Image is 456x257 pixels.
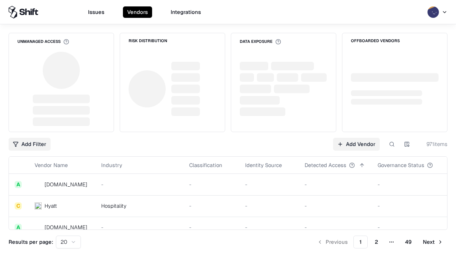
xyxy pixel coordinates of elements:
button: Vendors [123,6,152,18]
div: Data Exposure [240,39,281,45]
button: Integrations [166,6,205,18]
div: Governance Status [378,161,424,169]
div: Unmanaged Access [17,39,69,45]
div: - [378,223,444,231]
img: intrado.com [35,181,42,188]
nav: pagination [313,236,447,248]
button: 49 [399,236,417,248]
div: Identity Source [245,161,282,169]
img: Hyatt [35,202,42,210]
div: - [245,223,293,231]
div: - [101,223,178,231]
div: Hyatt [45,202,57,210]
div: A [15,181,22,188]
button: 1 [353,236,368,248]
div: C [15,202,22,210]
div: A [15,224,22,231]
p: Results per page: [9,238,53,246]
button: Next [419,236,447,248]
div: [DOMAIN_NAME] [45,223,87,231]
div: Classification [189,161,222,169]
div: 971 items [419,140,447,148]
div: [DOMAIN_NAME] [45,181,87,188]
div: - [305,181,366,188]
div: - [378,202,444,210]
div: Hospitality [101,202,178,210]
div: - [101,181,178,188]
div: - [189,181,234,188]
button: Issues [84,6,109,18]
div: - [378,181,444,188]
div: Risk Distribution [129,39,167,43]
div: - [245,202,293,210]
div: - [305,202,366,210]
div: - [305,223,366,231]
a: Add Vendor [333,138,380,151]
div: Detected Access [305,161,346,169]
button: Add Filter [9,138,51,151]
div: - [189,223,234,231]
div: - [189,202,234,210]
img: primesec.co.il [35,224,42,231]
div: Offboarded Vendors [351,39,400,43]
button: 2 [369,236,384,248]
div: Vendor Name [35,161,68,169]
div: - [245,181,293,188]
div: Industry [101,161,122,169]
